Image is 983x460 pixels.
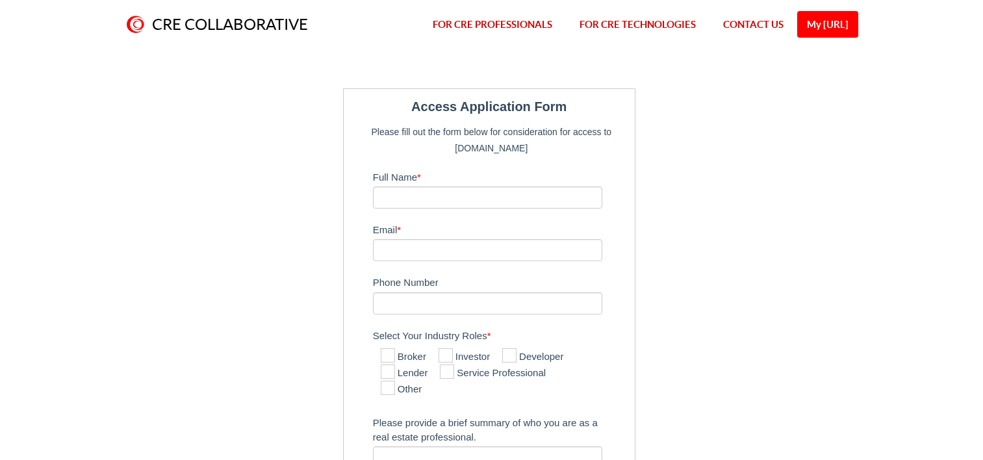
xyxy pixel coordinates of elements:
[373,218,628,239] label: Email
[366,124,617,155] p: Please fill out the form below for consideration for access to [DOMAIN_NAME]
[373,271,628,292] label: Phone Number
[440,366,546,381] label: Service Professional
[373,166,628,186] label: Full Name
[439,350,490,365] label: Investor
[373,324,628,345] label: Select Your Industry Roles
[381,366,428,381] label: Lender
[373,411,628,446] label: Please provide a brief summary of who you are as a real estate professional.
[797,11,858,38] a: My [URL]
[381,382,422,398] label: Other
[350,96,628,118] legend: Access Application Form
[502,350,563,365] label: Developer
[381,350,426,365] label: Broker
